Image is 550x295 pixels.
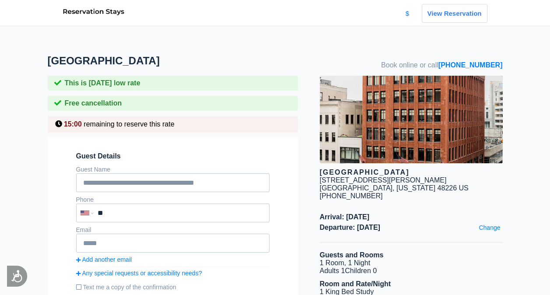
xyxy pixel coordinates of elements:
[84,120,174,128] span: remaining to reserve this rate
[320,267,503,275] li: Adults 1
[476,222,502,233] a: Change
[76,270,270,277] a: Any special requests or accessibility needs?
[48,55,320,67] h1: [GEOGRAPHIC_DATA]
[459,184,469,192] span: US
[438,184,457,192] span: 48226
[320,184,395,192] span: [GEOGRAPHIC_DATA],
[48,96,298,111] div: Free cancellation
[320,176,447,184] div: [STREET_ADDRESS][PERSON_NAME]
[76,280,270,294] label: Text me a copy of the confirmation
[64,120,82,128] span: 15:00
[320,251,384,259] b: Guests and Rooms
[63,9,124,15] img: reservationstays_logo.png
[396,184,435,192] span: [US_STATE]
[76,256,270,263] a: Add another email
[320,192,503,200] div: [PHONE_NUMBER]
[320,280,391,288] b: Room and Rate/Night
[320,213,503,221] span: Arrival: [DATE]
[320,169,503,176] div: [GEOGRAPHIC_DATA]
[76,196,94,203] label: Phone
[320,76,503,163] img: hotel image
[345,267,377,274] span: Children 0
[76,226,91,233] label: Email
[406,10,409,17] a: $
[76,152,270,160] span: Guest Details
[320,224,503,232] span: Departure: [DATE]
[320,259,503,267] li: 1 Room, 1 Night
[422,4,487,23] a: View Reservation
[48,76,298,91] div: This is [DATE] low rate
[77,204,95,221] div: United States: +1
[76,166,111,173] label: Guest Name
[438,61,503,69] a: [PHONE_NUMBER]
[381,61,502,69] span: Book online or call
